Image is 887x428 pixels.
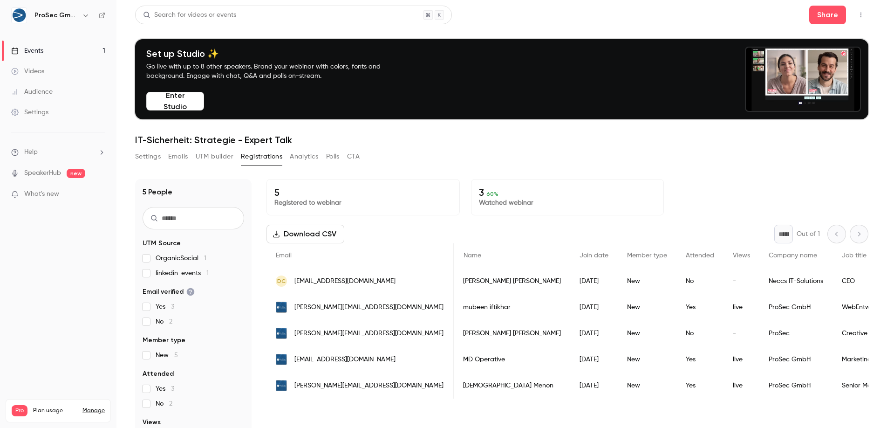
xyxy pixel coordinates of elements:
[34,11,78,20] h6: ProSec GmbH
[479,187,656,198] p: 3
[759,294,832,320] div: ProSec GmbH
[618,373,676,399] div: New
[294,381,443,391] span: [PERSON_NAME][EMAIL_ADDRESS][DOMAIN_NAME]
[135,134,868,145] h1: IT-Sicherheit: Strategie - Expert Talk
[479,198,656,207] p: Watched webinar
[809,6,846,24] button: Share
[276,302,287,313] img: prosec-networks.com
[204,255,206,262] span: 1
[143,186,172,198] h1: 5 People
[676,294,723,320] div: Yes
[797,229,820,239] p: Out of 1
[146,92,204,110] button: Enter Studio
[169,318,172,325] span: 2
[241,149,282,164] button: Registrations
[454,268,570,294] div: [PERSON_NAME] [PERSON_NAME]
[618,294,676,320] div: New
[759,373,832,399] div: ProSec GmbH
[294,276,396,286] span: [EMAIL_ADDRESS][DOMAIN_NAME]
[24,189,59,199] span: What's new
[723,346,759,373] div: live
[24,147,38,157] span: Help
[156,384,174,393] span: Yes
[196,149,233,164] button: UTM builder
[486,191,498,197] span: 60 %
[94,190,105,199] iframe: Noticeable Trigger
[723,294,759,320] div: live
[171,304,174,310] span: 3
[676,320,723,346] div: No
[580,252,608,259] span: Join date
[143,239,181,248] span: UTM Source
[676,373,723,399] div: Yes
[135,149,161,164] button: Settings
[290,149,319,164] button: Analytics
[276,328,287,339] img: prosec-networks.com
[326,149,340,164] button: Polls
[570,373,618,399] div: [DATE]
[686,252,714,259] span: Attended
[143,336,185,345] span: Member type
[11,87,53,97] div: Audience
[570,294,618,320] div: [DATE]
[759,320,832,346] div: ProSec
[570,268,618,294] div: [DATE]
[347,149,360,164] button: CTA
[618,268,676,294] div: New
[454,373,570,399] div: [DEMOGRAPHIC_DATA] Menon
[266,225,344,243] button: Download CSV
[143,369,174,379] span: Attended
[156,351,178,360] span: New
[12,8,27,23] img: ProSec GmbH
[454,294,570,320] div: mubeen iftikhar
[156,317,172,326] span: No
[146,48,403,59] h4: Set up Studio ✨
[454,346,570,373] div: MD Operative
[156,302,174,311] span: Yes
[276,252,292,259] span: Email
[11,147,105,157] li: help-dropdown-opener
[143,418,161,427] span: Views
[676,268,723,294] div: No
[171,386,174,392] span: 3
[676,346,723,373] div: Yes
[454,320,570,346] div: [PERSON_NAME] [PERSON_NAME]
[570,320,618,346] div: [DATE]
[276,354,287,365] img: prosec-networks.com
[276,380,287,391] img: prosec-networks.com
[723,373,759,399] div: live
[294,329,443,338] span: [PERSON_NAME][EMAIL_ADDRESS][DOMAIN_NAME]
[33,407,77,414] span: Plan usage
[169,400,172,407] span: 2
[168,149,188,164] button: Emails
[618,320,676,346] div: New
[146,62,403,81] p: Go live with up to 8 other speakers. Brand your webinar with colors, fonts and background. Engage...
[759,346,832,373] div: ProSec GmbH
[12,405,27,416] span: Pro
[11,46,43,55] div: Events
[723,268,759,294] div: -
[723,320,759,346] div: -
[143,287,195,297] span: Email verified
[464,252,481,259] span: Name
[67,169,85,178] span: new
[294,355,396,365] span: [EMAIL_ADDRESS][DOMAIN_NAME]
[11,108,48,117] div: Settings
[24,168,61,178] a: SpeakerHub
[277,277,286,285] span: DC
[11,67,44,76] div: Videos
[733,252,750,259] span: Views
[143,10,236,20] div: Search for videos or events
[156,399,172,408] span: No
[294,303,443,312] span: [PERSON_NAME][EMAIL_ADDRESS][DOMAIN_NAME]
[618,346,676,373] div: New
[156,269,209,278] span: linkedin-events
[206,270,209,276] span: 1
[627,252,667,259] span: Member type
[842,252,867,259] span: Job title
[274,198,452,207] p: Registered to webinar
[156,254,206,263] span: OrganicSocial
[759,268,832,294] div: Neccs IT-Solutions
[570,346,618,373] div: [DATE]
[82,407,105,414] a: Manage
